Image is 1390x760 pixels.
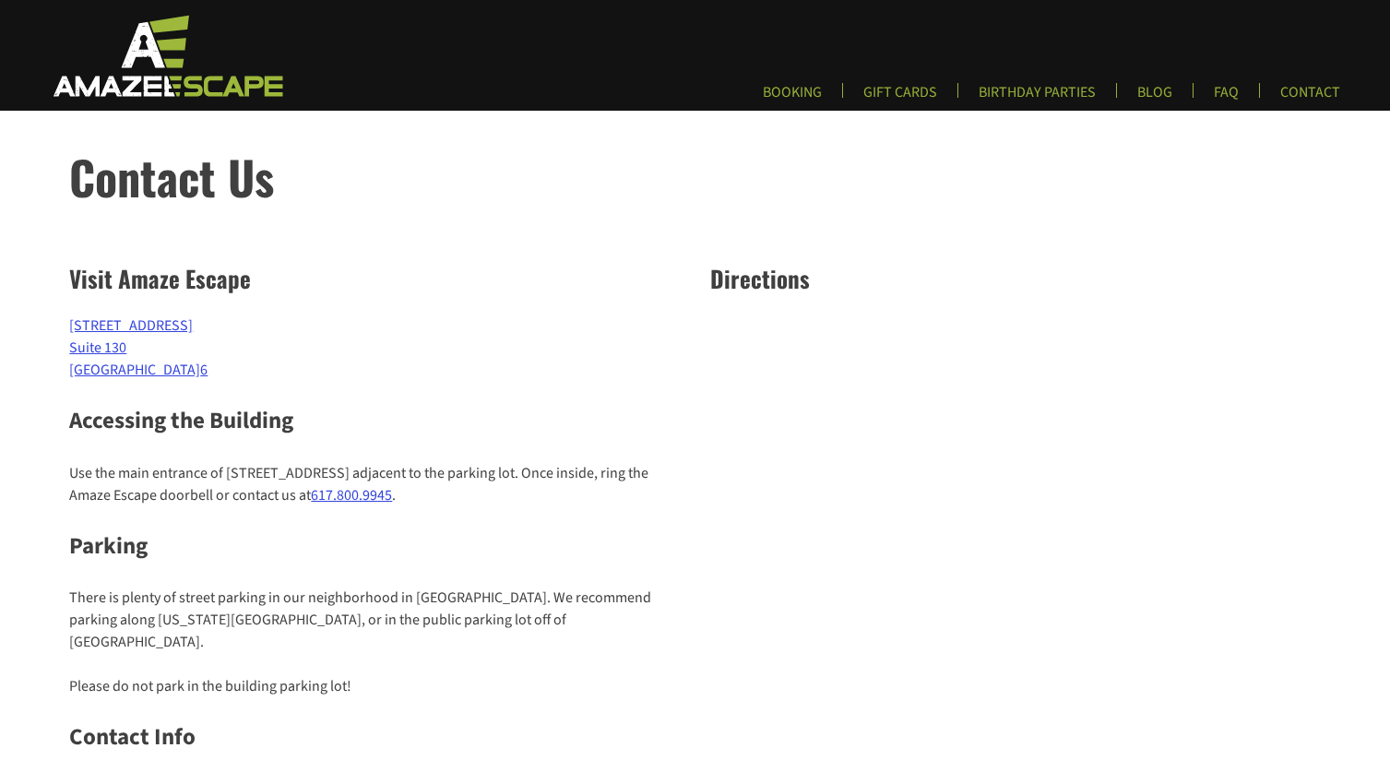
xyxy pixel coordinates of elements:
a: FAQ [1199,83,1253,113]
h3: Parking [69,529,680,564]
a: [STREET_ADDRESS]Suite 130[GEOGRAPHIC_DATA] [69,315,200,380]
h3: Accessing the Building [69,404,680,439]
h3: Contact Info [69,720,680,755]
a: GIFT CARDS [849,83,952,113]
p: Use the main entrance of [STREET_ADDRESS] adjacent to the parking lot. Once inside, ring the Amaz... [69,462,680,506]
h2: Directions [710,261,1321,296]
a: CONTACT [1265,83,1355,113]
a: 617.800.9945 [311,485,392,505]
p: Please do not park in the building parking lot! [69,675,680,697]
h1: Contact Us [69,142,1390,211]
h2: Visit Amaze Escape [69,261,680,296]
a: 6 [200,360,208,380]
p: There is plenty of street parking in our neighborhood in [GEOGRAPHIC_DATA]. We recommend parking ... [69,587,680,653]
a: BOOKING [748,83,837,113]
a: BLOG [1123,83,1187,113]
a: BIRTHDAY PARTIES [964,83,1111,113]
img: Escape Room Game in Boston Area [30,13,303,98]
